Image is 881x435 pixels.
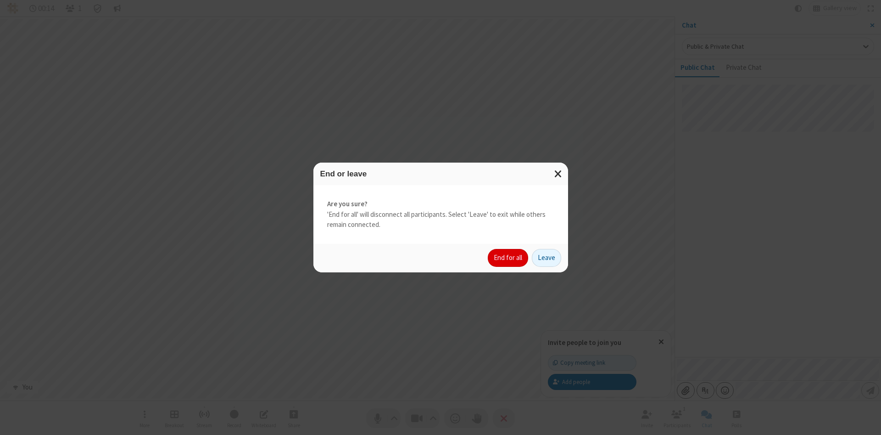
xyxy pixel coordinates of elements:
[327,199,554,209] strong: Are you sure?
[532,249,561,267] button: Leave
[549,163,568,185] button: Close modal
[488,249,528,267] button: End for all
[313,185,568,244] div: 'End for all' will disconnect all participants. Select 'Leave' to exit while others remain connec...
[320,169,561,178] h3: End or leave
